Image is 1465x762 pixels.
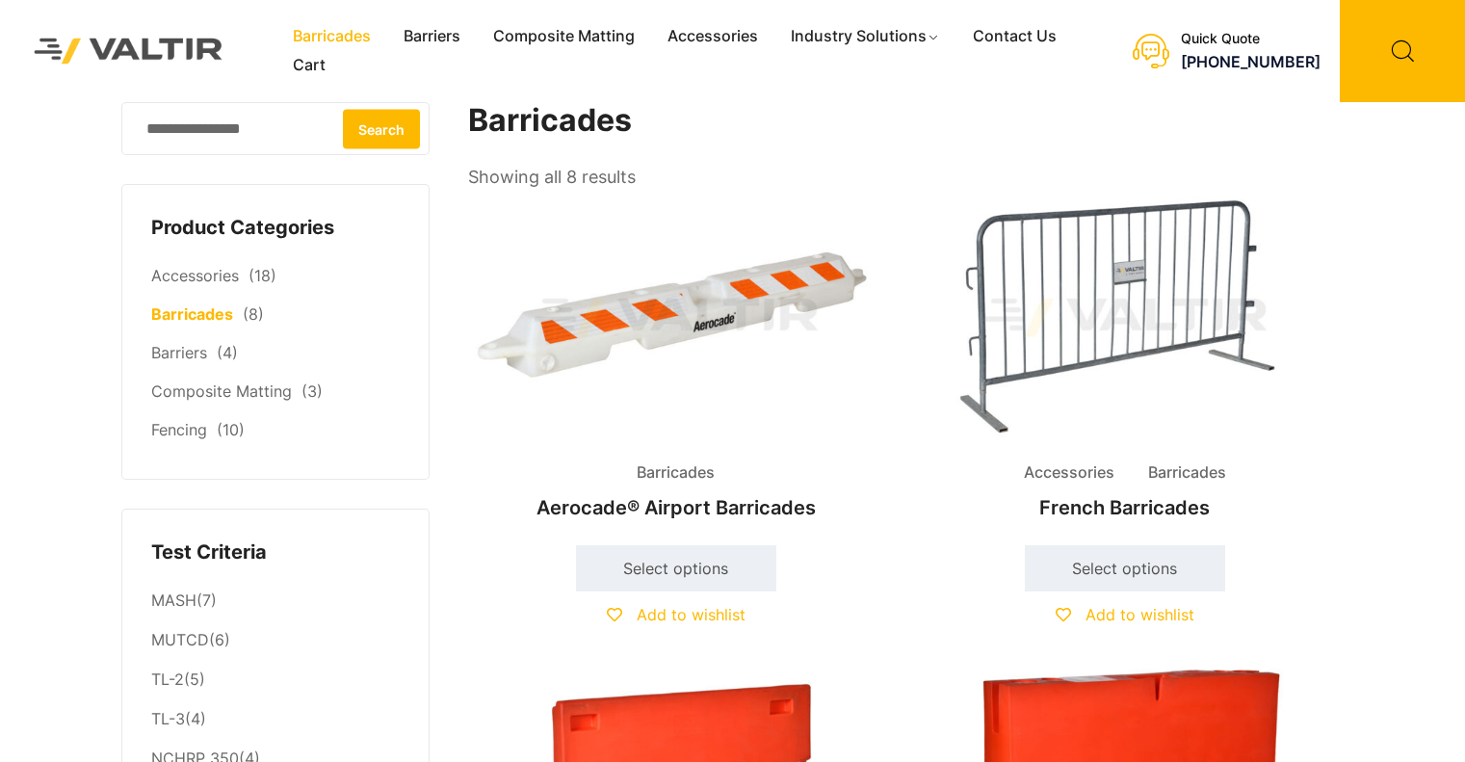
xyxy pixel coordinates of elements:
a: Add to wishlist [1056,605,1194,624]
a: Fencing [151,420,207,439]
a: TL-2 [151,670,184,689]
a: [PHONE_NUMBER] [1181,52,1321,71]
a: Barriers [151,343,207,362]
a: MASH [151,591,196,610]
button: Search [343,109,420,148]
h4: Product Categories [151,214,400,243]
h2: Aerocade® Airport Barricades [468,486,884,529]
a: Composite Matting [477,22,651,51]
span: Barricades [1134,459,1241,487]
a: Add to wishlist [607,605,746,624]
a: Barriers [387,22,477,51]
a: Select options for “French Barricades” [1025,545,1225,591]
h2: French Barricades [917,486,1333,529]
a: BarricadesAerocade® Airport Barricades [468,193,884,529]
a: TL-3 [151,709,185,728]
span: (10) [217,420,245,439]
a: Composite Matting [151,381,292,401]
a: MUTCD [151,630,209,649]
img: Valtir Rentals [14,18,243,83]
a: Accessories [151,266,239,285]
a: Barricades [151,304,233,324]
li: (6) [151,621,400,661]
a: Industry Solutions [774,22,956,51]
a: Accessories BarricadesFrench Barricades [917,193,1333,529]
a: Cart [276,51,342,80]
span: Accessories [1009,459,1129,487]
a: Contact Us [956,22,1073,51]
div: Quick Quote [1181,31,1321,47]
span: Add to wishlist [1086,605,1194,624]
span: Add to wishlist [637,605,746,624]
span: (4) [217,343,238,362]
li: (4) [151,700,400,740]
li: (5) [151,661,400,700]
a: Accessories [651,22,774,51]
h1: Barricades [468,102,1335,140]
a: Barricades [276,22,387,51]
span: (8) [243,304,264,324]
a: Select options for “Aerocade® Airport Barricades” [576,545,776,591]
span: (18) [249,266,276,285]
p: Showing all 8 results [468,161,636,194]
h4: Test Criteria [151,539,400,567]
li: (7) [151,581,400,620]
span: Barricades [622,459,729,487]
span: (3) [301,381,323,401]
